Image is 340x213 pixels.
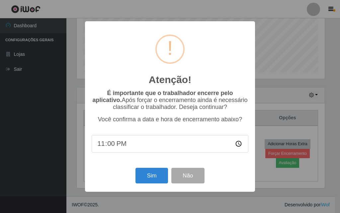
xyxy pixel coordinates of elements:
[149,74,191,86] h2: Atenção!
[171,168,204,183] button: Não
[135,168,168,183] button: Sim
[92,90,233,103] b: É importante que o trabalhador encerre pelo aplicativo.
[92,116,248,123] p: Você confirma a data e hora de encerramento abaixo?
[92,90,248,111] p: Após forçar o encerramento ainda é necessário classificar o trabalhador. Deseja continuar?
